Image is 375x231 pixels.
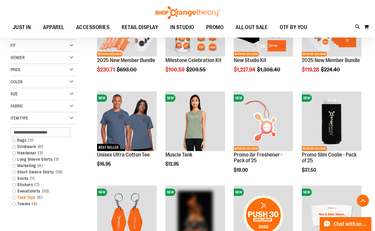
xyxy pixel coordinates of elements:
[280,21,307,34] span: OTF BY YOU
[165,91,225,151] img: Muscle Tank
[41,188,51,194] span: 10
[122,21,158,34] span: RETAIL DISPLAY
[11,116,28,120] span: Item Type
[9,137,73,144] a: Bags3
[170,21,194,34] span: IN STUDIO
[154,6,221,19] img: Shop Orangetheory
[43,21,64,34] span: APPAREL
[231,88,296,188] div: product
[97,57,155,63] a: 2025 New Member Bundle
[234,94,244,102] span: NEW
[53,156,60,163] span: 1
[36,163,44,169] span: 4
[165,94,175,102] span: NEW
[94,88,160,182] div: product
[36,144,45,150] span: 6
[302,152,357,164] a: Promo Slim Coolie - Pack of 25
[30,201,39,207] span: 4
[13,21,31,34] span: JUST IN
[36,150,44,156] span: 2
[76,21,110,34] span: ACCESSORIES
[302,146,327,151] span: NETWORK EXCLUSIVE
[165,57,222,63] a: Milestone Celebration Kit
[97,91,157,152] a: Unisex Ultra Cotton TeeNEWBEST SELLERNEWBEST SELLER
[11,104,23,108] span: Fabric
[36,194,44,201] span: 5
[334,221,368,227] span: Chat with an Expert
[302,91,361,152] a: Promo Slim Coolie - Pack of 25NEWNETWORK EXCLUSIVENEWNETWORK EXCLUSIVE
[9,144,73,150] a: Drinkware6
[9,169,73,175] a: Short Sleeve Shirts18
[302,91,361,151] img: Promo Slim Coolie - Pack of 25
[9,150,73,156] a: Headwear2
[234,57,266,63] a: New Studio Kit
[234,91,293,151] img: Promo Air Freshener - Pack of 25
[9,182,73,188] a: Stickers7
[165,67,185,73] span: $100.59
[54,169,64,175] span: 18
[97,52,122,57] span: NETWORK EXCLUSIVE
[162,88,228,182] div: product
[186,67,207,73] span: $209.55
[165,161,180,167] span: $12.95
[9,156,73,163] a: Long Sleeve Shirts1
[97,152,150,158] a: Unisex Ultra Cotton Tee
[97,161,112,167] span: $16.95
[11,55,25,60] span: Gender
[321,67,341,73] span: $224.40
[234,146,259,151] span: NETWORK EXCLUSIVE
[302,94,312,102] span: NEW
[302,52,327,57] span: NETWORK EXCLUSIVE
[165,152,192,158] a: Muscle Tank
[357,195,369,207] button: Back To Top
[302,67,320,73] span: $119.28
[97,91,157,151] img: Unisex Ultra Cotton Tee
[97,144,120,151] span: BEST SELLER
[9,175,73,182] a: Socks1
[206,21,224,34] span: PROMO
[9,201,73,207] a: Towels4
[236,21,268,34] span: ALL OUT SALE
[234,167,249,173] span: $19.00
[97,189,107,196] span: NEW
[234,52,259,57] span: NETWORK EXCLUSIVE
[320,217,372,231] button: Chat with an Expert
[29,175,36,182] span: 1
[234,189,244,196] span: NEW
[257,67,281,73] span: $1,306.40
[27,137,35,144] span: 3
[165,91,225,152] a: Muscle TankNEWNEW
[234,152,282,164] a: Promo Air Freshener - Pack of 25
[117,67,138,73] span: $693.00
[9,194,73,201] a: Tank Tops5
[234,91,293,152] a: Promo Air Freshener - Pack of 25NEWNETWORK EXCLUSIVENEWNETWORK EXCLUSIVE
[234,67,256,73] span: $1,227.94
[165,189,175,196] span: NEW
[97,94,107,102] span: NEW
[11,91,18,96] span: Size
[11,67,21,72] span: Price
[9,163,73,169] a: Marketing4
[302,189,312,196] span: NEW
[299,88,364,188] div: product
[9,188,73,194] a: Sweatshirts10
[302,167,317,173] span: $37.50
[11,79,23,84] span: Color
[33,182,41,188] span: 7
[11,43,16,48] span: Fit
[97,67,116,73] span: $230.71
[302,57,360,63] a: 2025 New Member Bundle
